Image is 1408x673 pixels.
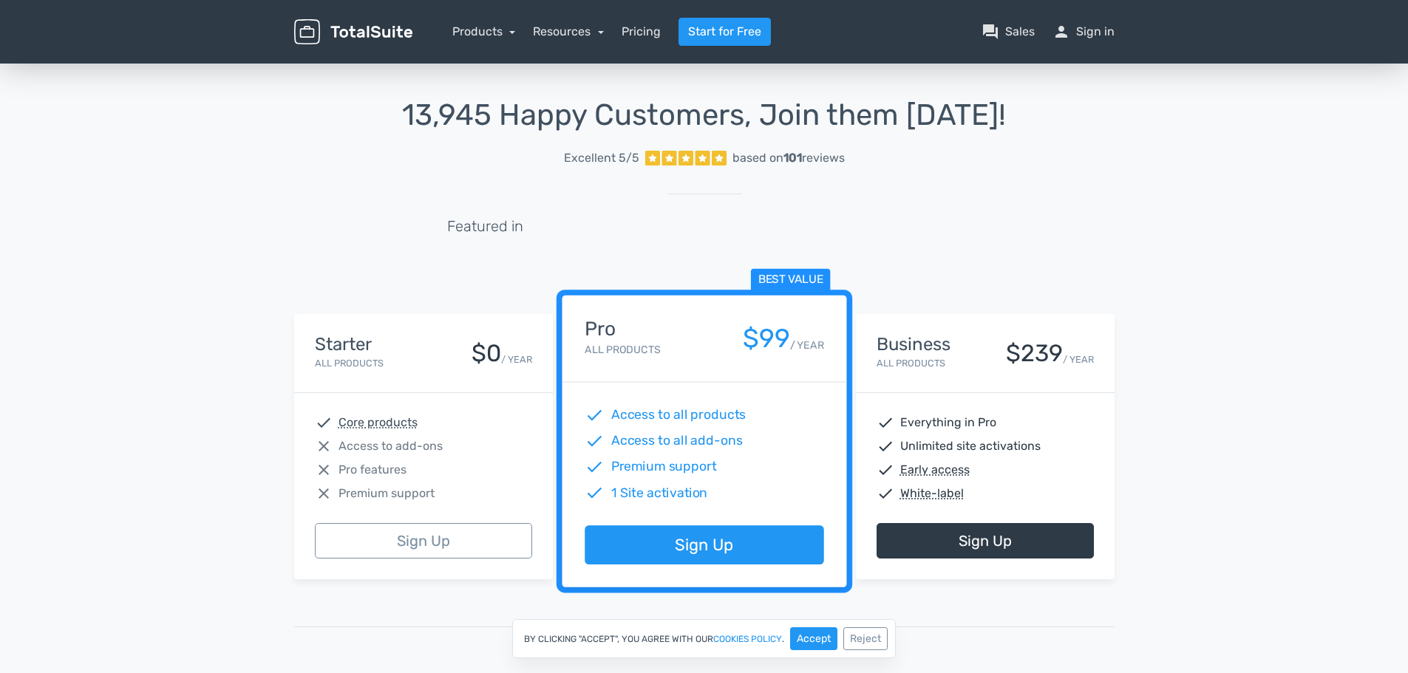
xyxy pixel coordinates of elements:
[713,635,782,643] a: cookies policy
[900,485,964,502] abbr: White-label
[877,358,945,369] small: All Products
[611,431,742,451] span: Access to all add-ons
[790,627,837,650] button: Accept
[877,437,894,455] span: check
[783,151,802,165] strong: 101
[294,143,1115,173] a: Excellent 5/5 based on101reviews
[533,24,604,38] a: Resources
[1006,341,1063,366] div: $239
[315,358,384,369] small: All Products
[982,23,999,41] span: question_answer
[315,335,384,354] h4: Starter
[315,485,333,502] span: close
[512,619,896,658] div: By clicking "Accept", you agree with our .
[339,414,418,431] abbr: Core products
[585,318,660,340] h4: Pro
[679,18,771,46] a: Start for Free
[564,149,639,167] span: Excellent 5/5
[1052,23,1070,41] span: person
[622,23,661,41] a: Pricing
[698,618,710,636] span: Or
[611,406,746,425] span: Access to all products
[877,461,894,479] span: check
[339,485,435,502] span: Premium support
[732,149,845,167] div: based on reviews
[742,324,789,353] div: $99
[877,414,894,431] span: check
[447,218,523,234] h5: Featured in
[294,99,1115,131] h1: 13,945 Happy Customers, Join them [DATE]!
[452,24,516,38] a: Products
[750,269,830,292] span: Best value
[982,23,1035,41] a: question_answerSales
[315,414,333,431] span: check
[585,406,604,425] span: check
[877,523,1094,558] a: Sign Up
[501,352,532,366] small: / YEAR
[315,523,532,558] a: Sign Up
[611,483,707,502] span: 1 Site activation
[900,414,996,431] span: Everything in Pro
[1063,352,1094,366] small: / YEAR
[900,461,970,479] abbr: Early access
[315,461,333,479] span: close
[585,431,604,451] span: check
[339,437,443,455] span: Access to add-ons
[877,335,950,354] h4: Business
[294,19,412,45] img: TotalSuite for WordPress
[1052,23,1115,41] a: personSign in
[315,437,333,455] span: close
[900,437,1041,455] span: Unlimited site activations
[585,526,823,565] a: Sign Up
[585,457,604,476] span: check
[789,338,823,353] small: / YEAR
[339,461,407,479] span: Pro features
[585,483,604,502] span: check
[877,485,894,502] span: check
[611,457,716,476] span: Premium support
[585,344,660,356] small: All Products
[472,341,501,366] div: $0
[843,627,888,650] button: Reject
